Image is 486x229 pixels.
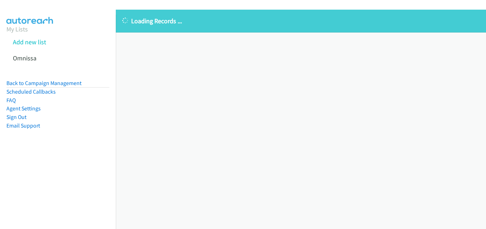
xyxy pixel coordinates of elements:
[6,25,28,33] a: My Lists
[13,54,36,62] a: Omnissa
[6,122,40,129] a: Email Support
[6,97,16,104] a: FAQ
[6,105,41,112] a: Agent Settings
[122,16,480,26] p: Loading Records ...
[6,88,56,95] a: Scheduled Callbacks
[6,80,81,86] a: Back to Campaign Management
[13,38,46,46] a: Add new list
[6,114,26,120] a: Sign Out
